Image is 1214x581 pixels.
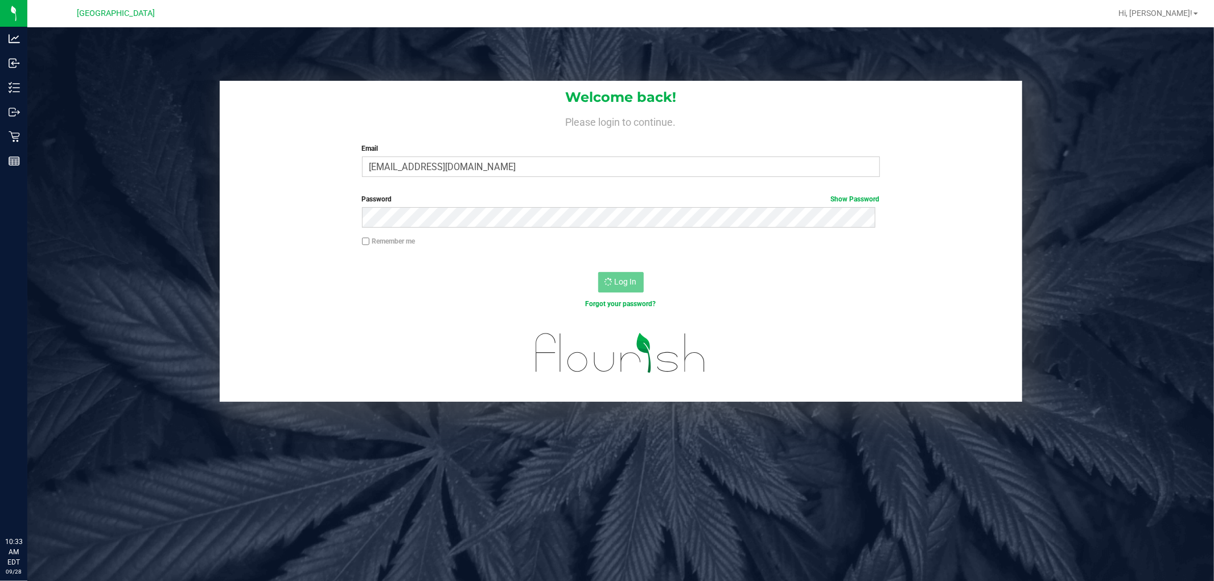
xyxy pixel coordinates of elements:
[9,131,20,142] inline-svg: Retail
[5,567,22,576] p: 09/28
[9,57,20,69] inline-svg: Inbound
[598,272,644,292] button: Log In
[9,33,20,44] inline-svg: Analytics
[362,236,415,246] label: Remember me
[831,195,880,203] a: Show Password
[615,277,637,286] span: Log In
[362,195,392,203] span: Password
[9,82,20,93] inline-svg: Inventory
[362,237,370,245] input: Remember me
[520,321,721,385] img: flourish_logo.svg
[1118,9,1192,18] span: Hi, [PERSON_NAME]!
[9,106,20,118] inline-svg: Outbound
[586,300,656,308] a: Forgot your password?
[362,143,880,154] label: Email
[9,155,20,167] inline-svg: Reports
[5,537,22,567] p: 10:33 AM EDT
[77,9,155,18] span: [GEOGRAPHIC_DATA]
[220,90,1022,105] h1: Welcome back!
[220,114,1022,127] h4: Please login to continue.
